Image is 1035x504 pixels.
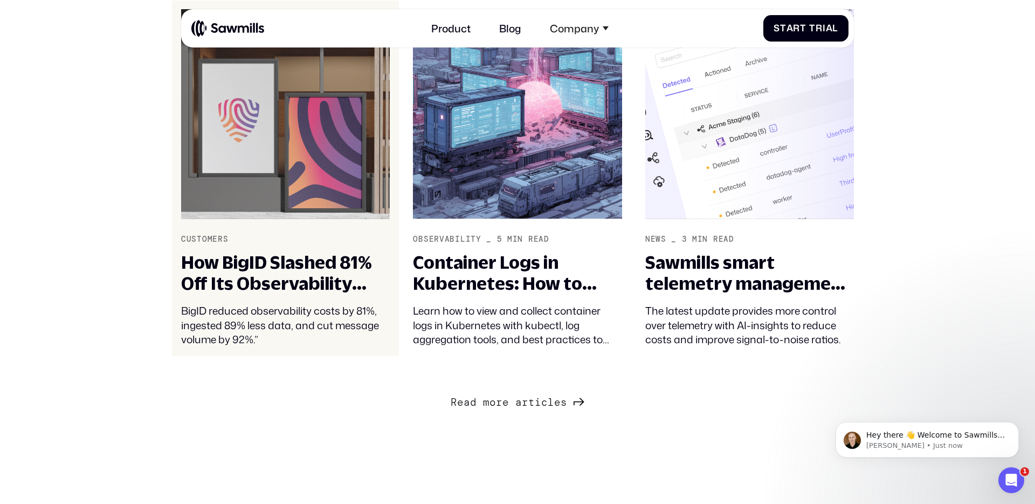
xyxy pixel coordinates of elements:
div: _ [486,235,492,244]
span: m [483,396,489,408]
span: a [826,23,833,33]
div: News [645,235,666,244]
span: r [793,23,800,33]
span: e [502,396,509,408]
span: 1 [1020,467,1029,476]
div: _ [671,235,677,244]
span: a [515,396,522,408]
span: r [522,396,528,408]
div: Container Logs in Kubernetes: How to View and Collect Them [413,252,622,295]
span: s [561,396,567,408]
span: a [464,396,470,408]
span: e [457,396,464,408]
div: The latest update provides more control over telemetry with AI-insights to reduce costs and impro... [645,304,854,348]
div: 3 [682,235,687,244]
span: r [816,23,823,33]
a: Observability_5min readContainer Logs in Kubernetes: How to View and Collect ThemLearn how to vie... [404,1,631,356]
a: StartTrial [763,15,849,42]
span: t [528,396,535,408]
span: o [489,396,496,408]
div: Learn how to view and collect container logs in Kubernetes with kubectl, log aggregation tools, a... [413,304,622,348]
span: e [554,396,561,408]
div: min read [692,235,734,244]
span: R [451,396,457,408]
span: a [786,23,793,33]
div: 5 [497,235,502,244]
a: Blog [492,14,529,42]
a: CustomersHow BigID Slashed 81% Off Its Observability Costs with SawmillsBigID reduced observabili... [172,1,399,356]
div: How BigID Slashed 81% Off Its Observability Costs with Sawmills [181,252,390,295]
div: Sawmills smart telemetry management just got smarter [645,252,854,295]
iframe: Intercom notifications message [819,399,1035,475]
span: S [774,23,780,33]
div: Company [542,14,616,42]
div: Company [550,22,599,35]
span: i [823,23,826,33]
span: i [535,396,541,408]
iframe: Intercom live chat [998,467,1024,493]
div: Observability [413,235,481,244]
span: c [541,396,548,408]
div: min read [507,235,549,244]
div: List [181,392,854,411]
span: l [548,396,554,408]
div: Customers [181,235,228,244]
a: News_3min readSawmills smart telemetry management just got smarterThe latest update provides more... [636,1,863,356]
span: T [809,23,816,33]
a: Product [424,14,479,42]
a: Next Page [451,392,584,411]
span: l [832,23,838,33]
span: d [470,396,477,408]
div: BigID reduced observability costs by 81%, ingested 89% less data, and cut message volume by 92%.” [181,304,390,348]
span: r [496,396,502,408]
span: t [780,23,786,33]
span: t [800,23,806,33]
